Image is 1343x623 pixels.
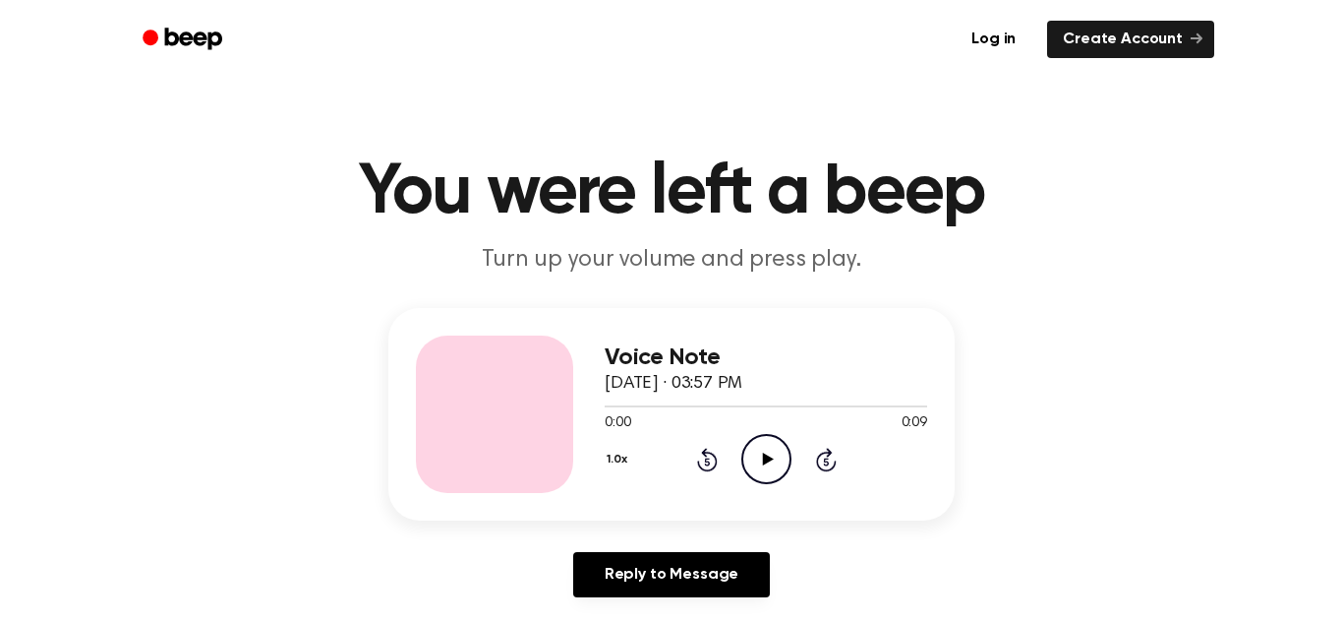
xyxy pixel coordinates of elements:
h1: You were left a beep [168,157,1175,228]
p: Turn up your volume and press play. [294,244,1049,277]
span: 0:09 [902,413,927,434]
button: 1.0x [605,443,634,476]
span: 0:00 [605,413,630,434]
span: [DATE] · 03:57 PM [605,375,742,393]
a: Create Account [1047,21,1214,58]
a: Log in [952,17,1035,62]
h3: Voice Note [605,344,927,371]
a: Beep [129,21,240,59]
a: Reply to Message [573,552,770,597]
